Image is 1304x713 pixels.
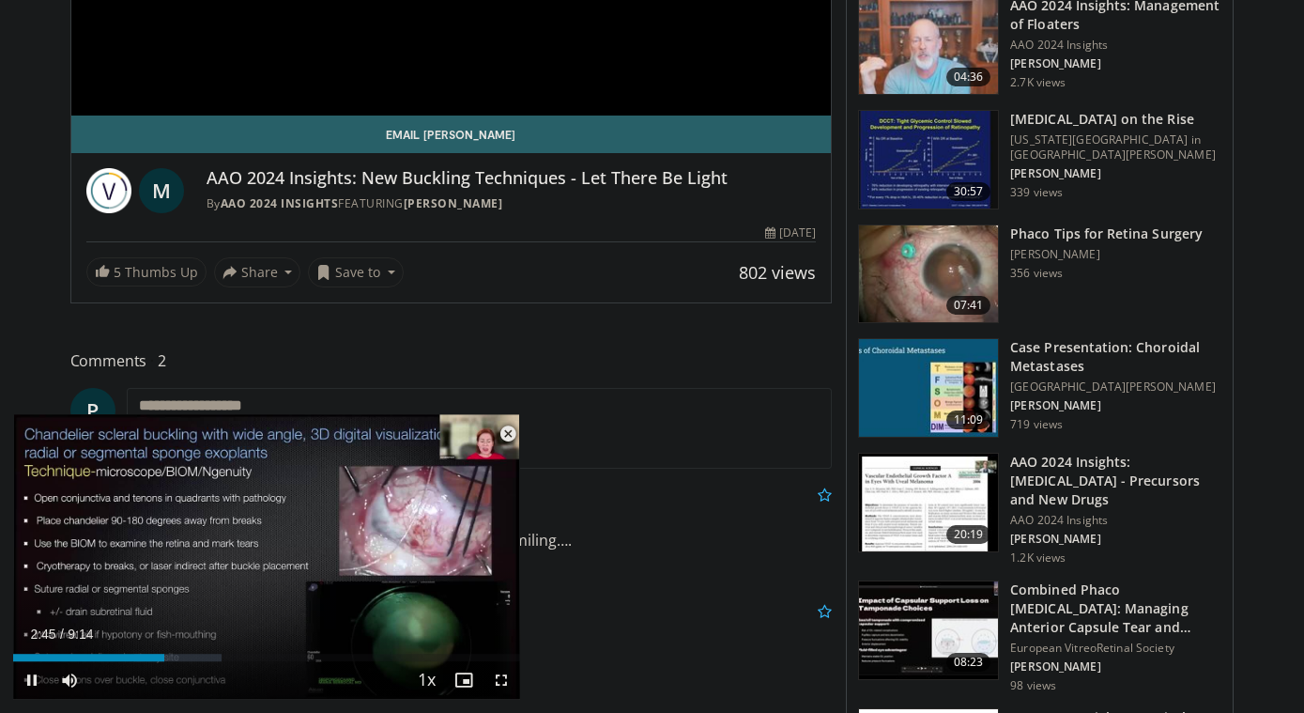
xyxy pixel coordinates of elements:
p: AAO 2024 Insights [1010,513,1221,528]
a: [PERSON_NAME] [404,195,503,211]
p: [GEOGRAPHIC_DATA][PERSON_NAME] [1010,380,1221,395]
p: 339 views [1010,185,1063,200]
p: 356 views [1010,266,1063,281]
h3: AAO 2024 Insights: [MEDICAL_DATA] - Precursors and New Drugs [1010,453,1221,509]
a: 20:19 AAO 2024 Insights: [MEDICAL_DATA] - Precursors and New Drugs AAO 2024 Insights [PERSON_NAME... [858,453,1221,566]
img: 9cedd946-ce28-4f52-ae10-6f6d7f6f31c7.150x105_q85_crop-smart_upscale.jpg [859,339,998,437]
p: [US_STATE][GEOGRAPHIC_DATA] in [GEOGRAPHIC_DATA][PERSON_NAME] [1010,132,1221,163]
button: Enable picture-in-picture mode [445,661,483,699]
h3: Combined Phaco [MEDICAL_DATA]: Managing Anterior Capsule Tear and Tampon… [1010,581,1221,637]
button: Close [489,414,527,454]
button: Fullscreen [483,661,520,699]
div: [DATE] [765,225,816,241]
a: 5 Thumbs Up [86,257,207,287]
p: 98 views [1010,678,1056,693]
img: AAO 2024 Insights [86,168,131,213]
span: 2:45 [30,627,55,642]
a: 07:41 Phaco Tips for Retina Surgery [PERSON_NAME] 356 views [858,225,1221,324]
p: [PERSON_NAME] [1010,398,1221,413]
p: AAO 2024 Insights [1010,38,1221,53]
p: [PERSON_NAME] [1010,247,1203,262]
p: 1.2K views [1010,550,1066,566]
h3: [MEDICAL_DATA] on the Rise [1010,110,1221,129]
p: European VitreoRetinal Society [1010,641,1221,656]
a: P [70,388,115,433]
a: M [139,168,184,213]
a: 11:09 Case Presentation: Choroidal Metastases [GEOGRAPHIC_DATA][PERSON_NAME] [PERSON_NAME] 719 views [858,338,1221,438]
button: Pause [13,661,51,699]
p: [PERSON_NAME] [1010,532,1221,547]
button: Save to [308,257,404,287]
div: By FEATURING [207,195,817,212]
span: Comments 2 [70,349,833,373]
button: Playback Rate [407,661,445,699]
img: 4ce8c11a-29c2-4c44-a801-4e6d49003971.150x105_q85_crop-smart_upscale.jpg [859,111,998,209]
img: 09a5a4c3-e86c-4597-82e4-0e3b8dc31a3b.150x105_q85_crop-smart_upscale.jpg [859,581,998,679]
p: [PERSON_NAME] [1010,659,1221,674]
button: Mute [51,661,88,699]
span: 30:57 [946,182,991,201]
span: 04:36 [946,68,991,86]
span: / [60,627,64,642]
a: 30:57 [MEDICAL_DATA] on the Rise [US_STATE][GEOGRAPHIC_DATA] in [GEOGRAPHIC_DATA][PERSON_NAME] [P... [858,110,1221,209]
p: [PERSON_NAME] [1010,166,1221,181]
img: 2b0bc81e-4ab6-4ab1-8b29-1f6153f15110.150x105_q85_crop-smart_upscale.jpg [859,225,998,323]
span: 20:19 [946,525,991,544]
span: 11:09 [946,411,991,429]
video-js: Video Player [13,414,520,700]
img: df587403-7b55-4f98-89e9-21b63a902c73.150x105_q85_crop-smart_upscale.jpg [859,454,998,551]
a: 08:23 Combined Phaco [MEDICAL_DATA]: Managing Anterior Capsule Tear and Tampon… European VitreoRe... [858,581,1221,693]
span: 07:41 [946,296,991,315]
h3: Phaco Tips for Retina Surgery [1010,225,1203,243]
a: AAO 2024 Insights [221,195,339,211]
span: 9:14 [68,627,93,642]
div: Progress Bar [13,654,520,661]
p: 2.7K views [1010,75,1066,90]
p: 719 views [1010,417,1063,432]
span: 5 [114,263,121,281]
p: [PERSON_NAME] [1010,56,1221,71]
h4: AAO 2024 Insights: New Buckling Techniques - Let There Be Light [207,168,817,189]
h3: Case Presentation: Choroidal Metastases [1010,338,1221,376]
button: Share [214,257,301,287]
span: 802 views [739,261,816,284]
span: 08:23 [946,653,991,672]
a: Email [PERSON_NAME] [71,116,832,153]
